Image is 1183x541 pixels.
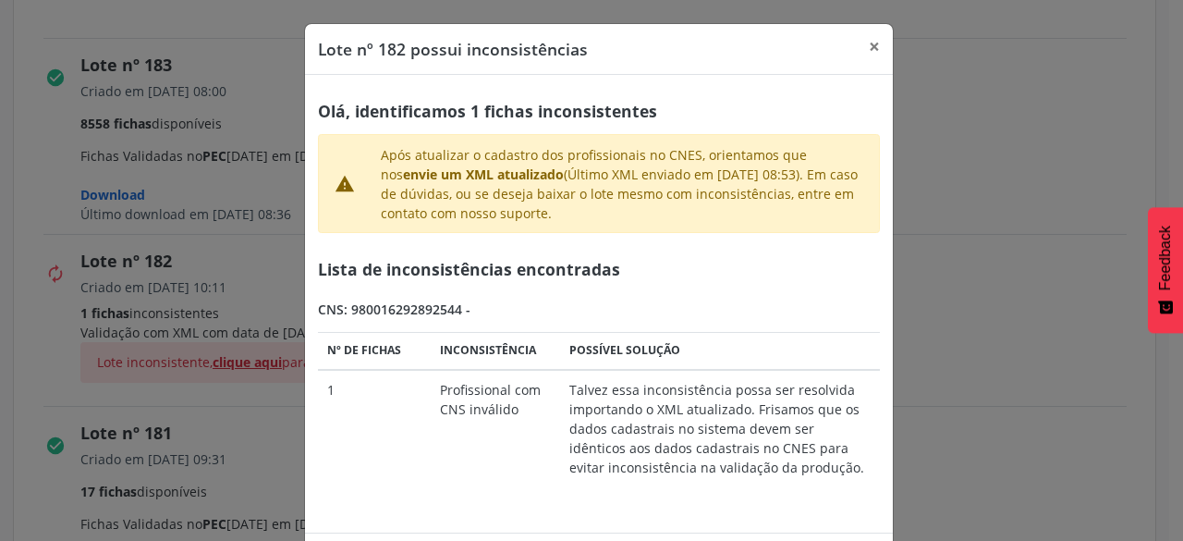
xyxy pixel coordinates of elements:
button: Close [856,24,893,69]
div: Lote nº 182 possui inconsistências [318,37,588,61]
i: warning [335,174,355,194]
td: 1 [318,370,431,487]
th: Inconsistência [430,332,559,370]
td: Profissional com CNS inválido [430,370,559,487]
span: Feedback [1157,226,1174,290]
td: Talvez essa inconsistência possa ser resolvida importando o XML atualizado. Frisamos que os dados... [559,370,879,487]
strong: envie um XML atualizado [403,166,564,183]
div: CNS: 980016292892544 - [318,300,880,319]
div: Olá, identificamos 1 fichas inconsistentes [318,88,880,134]
div: Lista de inconsistências encontradas [318,246,880,292]
th: Nº de fichas [318,332,431,370]
button: Feedback - Mostrar pesquisa [1148,207,1183,333]
th: Possível solução [559,332,879,370]
div: Após atualizar o cadastro dos profissionais no CNES, orientamos que nos (Último XML enviado em [D... [368,145,875,223]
